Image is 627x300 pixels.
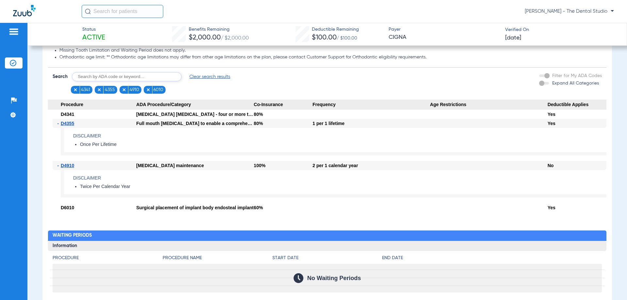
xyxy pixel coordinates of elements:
h2: Waiting Periods [48,230,606,241]
span: Search [53,73,68,80]
div: 80% [254,119,313,128]
img: Zuub Logo [13,5,36,16]
span: Age Restrictions [430,100,548,110]
span: Expand All Categories [552,81,599,86]
span: Deductible Applies [548,100,606,110]
div: 80% [254,110,313,119]
span: / $2,000.00 [221,36,249,41]
li: Once Per Lifetime [80,142,606,148]
span: Benefits Remaining [189,26,249,33]
span: - [57,119,61,128]
h4: Procedure [53,255,162,261]
h4: Procedure Name [163,255,272,261]
div: 100% [254,161,313,170]
span: [DATE] [505,34,521,42]
img: x.svg [97,87,102,92]
span: $100.00 [312,34,337,41]
div: [MEDICAL_DATA] maintenance [136,161,254,170]
img: hamburger-icon [8,28,19,36]
div: Yes [548,119,606,128]
span: 4355 [105,87,115,93]
div: 60% [254,203,313,212]
div: Yes [548,110,606,119]
span: D4341 [61,112,74,117]
span: 6010 [153,87,163,93]
span: [PERSON_NAME] - The Dental Studio [525,8,614,15]
img: x.svg [146,87,151,92]
app-breakdown-title: Start Date [272,255,382,264]
div: 1 per 1 lifetime [313,119,430,128]
span: Status [82,26,105,33]
div: Yes [548,203,606,212]
span: Payer [389,26,500,33]
div: No [548,161,606,170]
span: Active [82,33,105,42]
span: 4341 [81,87,90,93]
li: Missing Tooth Limitation and Waiting Period does not apply. [59,48,602,54]
span: $2,000.00 [189,34,221,41]
h4: Start Date [272,255,382,261]
span: Procedure [48,100,136,110]
span: Co-Insurance [254,100,313,110]
app-breakdown-title: Procedure Name [163,255,272,264]
h4: Disclaimer [73,175,606,182]
app-breakdown-title: End Date [382,255,602,264]
h3: Information [48,241,606,251]
img: x.svg [73,87,78,92]
img: x.svg [122,87,126,92]
h4: End Date [382,255,602,261]
span: D4910 [61,163,74,168]
app-breakdown-title: Procedure [53,255,162,264]
span: Verified On [505,26,616,33]
img: Search Icon [85,8,91,14]
span: Frequency [313,100,430,110]
div: Full mouth [MEDICAL_DATA] to enable a comprehensive evaluation and diagnosis on a subsequent visit [136,119,254,128]
input: Search for patients [82,5,163,18]
li: Orthodontic age limit: ** Orthodontic age limitations may differ from other age limitations on th... [59,55,602,60]
div: 2 per 1 calendar year [313,161,430,170]
h4: Disclaimer [73,133,606,139]
span: CIGNA [389,33,500,41]
span: - [57,161,61,170]
span: Deductible Remaining [312,26,359,33]
span: No Waiting Periods [307,275,361,281]
span: D6010 [61,205,74,210]
span: 4910 [130,87,139,93]
img: Calendar [294,273,303,283]
li: Twice Per Calendar Year [80,184,606,190]
span: D4355 [61,121,74,126]
span: Clear search results [189,73,230,80]
label: Filter for My ADA Codes [551,72,602,79]
span: / $100.00 [337,36,357,40]
div: Surgical placement of implant body endosteal implant [136,203,254,212]
iframe: Chat Widget [594,269,627,300]
input: Search by ADA code or keyword… [72,72,182,81]
span: ADA Procedure/Category [136,100,254,110]
div: [MEDICAL_DATA] [MEDICAL_DATA] - four or more teeth per quadrant [136,110,254,119]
